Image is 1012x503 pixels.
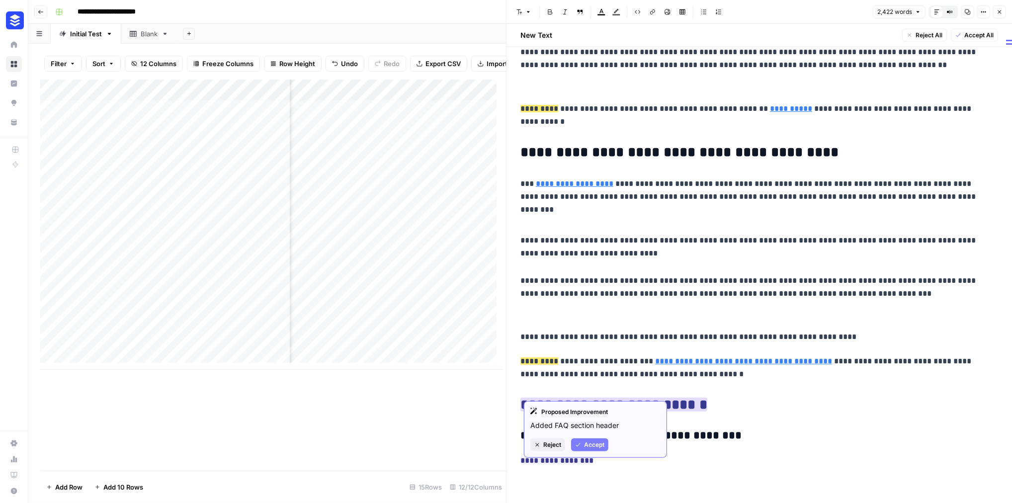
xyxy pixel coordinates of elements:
a: Blank [121,24,177,44]
div: 15 Rows [406,479,446,495]
button: Export CSV [410,56,467,72]
button: Accept [571,438,608,451]
span: 12 Columns [140,59,176,69]
a: Learning Hub [6,467,22,483]
button: Sort [86,56,121,72]
button: Import CSV [471,56,529,72]
span: Add Row [55,482,83,492]
button: 12 Columns [125,56,183,72]
span: Export CSV [425,59,461,69]
button: Add 10 Rows [88,479,149,495]
a: Initial Test [51,24,121,44]
img: Buffer Logo [6,11,24,29]
button: Reject All [902,29,947,42]
span: 2,422 words [877,7,912,16]
span: Filter [51,59,67,69]
button: Help + Support [6,483,22,499]
a: Opportunities [6,95,22,111]
span: Reject All [916,31,942,40]
a: Your Data [6,114,22,130]
button: Filter [44,56,82,72]
p: Added FAQ section header [530,420,661,430]
div: Proposed Improvement [530,408,661,417]
span: Freeze Columns [202,59,253,69]
button: Workspace: Buffer [6,8,22,33]
button: Accept All [951,29,998,42]
button: Undo [326,56,364,72]
span: Row Height [279,59,315,69]
button: Redo [368,56,406,72]
span: Accept All [964,31,994,40]
span: Accept [584,440,604,449]
a: Usage [6,451,22,467]
a: Home [6,37,22,53]
span: Reject [543,440,561,449]
button: Row Height [264,56,322,72]
div: Initial Test [70,29,102,39]
button: Add Row [40,479,88,495]
span: Sort [92,59,105,69]
a: Settings [6,435,22,451]
div: Blank [141,29,158,39]
span: Import CSV [487,59,522,69]
button: Freeze Columns [187,56,260,72]
div: 12/12 Columns [446,479,506,495]
a: Browse [6,56,22,72]
button: Reject [530,438,565,451]
span: Add 10 Rows [103,482,143,492]
h2: New Text [520,30,552,40]
button: 2,422 words [873,5,926,18]
a: Insights [6,76,22,91]
span: Redo [384,59,400,69]
span: Undo [341,59,358,69]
